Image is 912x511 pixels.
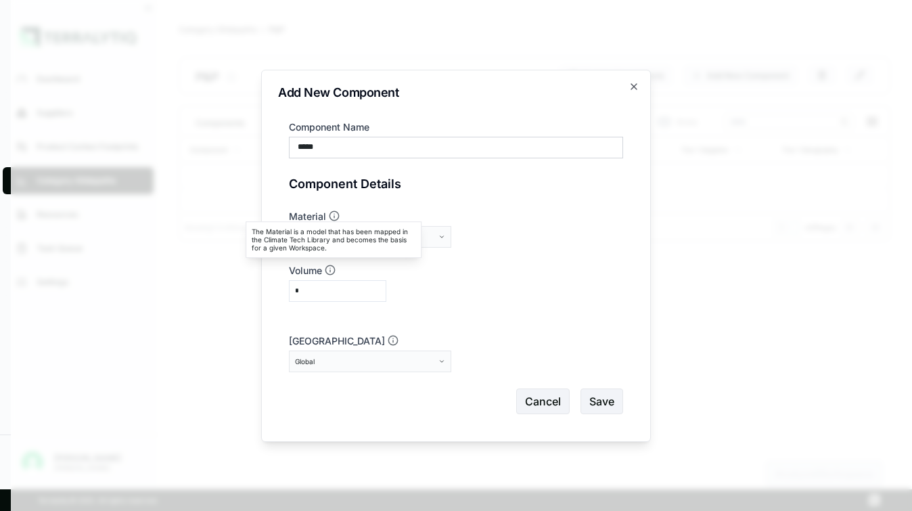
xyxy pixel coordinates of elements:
[295,357,436,365] div: Global
[289,334,623,348] label: [GEOGRAPHIC_DATA]
[289,351,451,372] button: Global
[289,120,623,134] label: Component Name
[580,388,623,414] button: Save
[289,175,623,194] div: Component Details
[289,264,623,277] label: Volume
[246,221,421,258] div: The Material is a model that has been mapped in the Climate Tech Library and becomes the basis fo...
[289,210,623,223] label: Material
[516,388,570,414] button: Cancel
[278,87,634,99] h2: Add New Component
